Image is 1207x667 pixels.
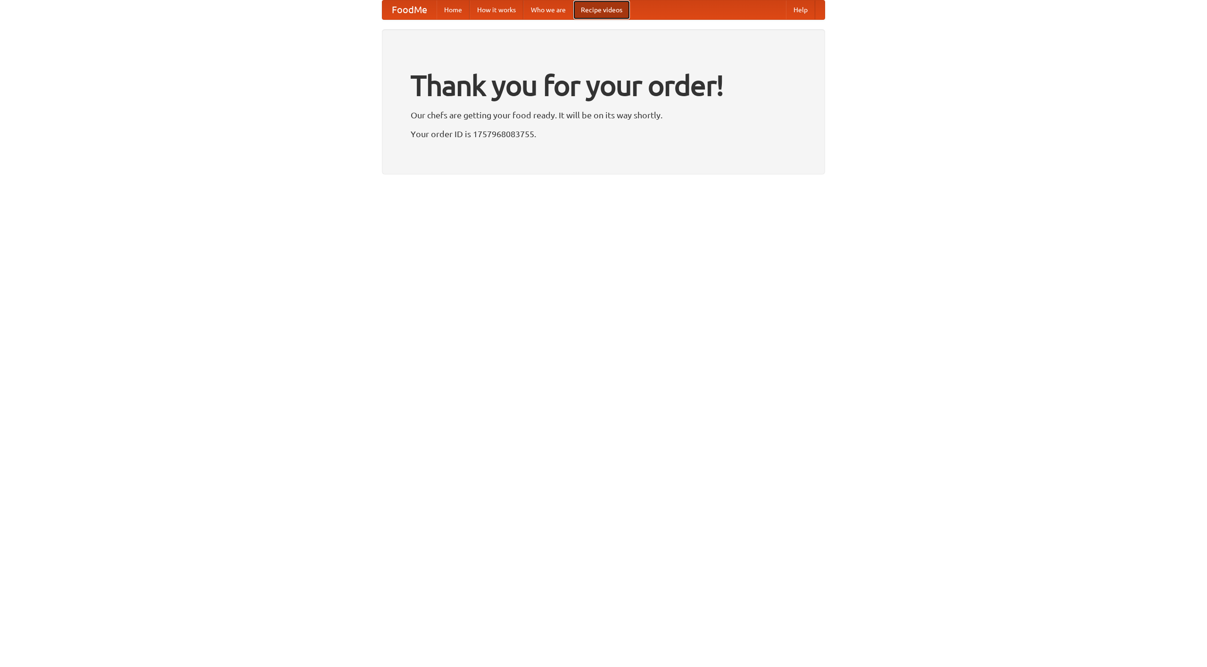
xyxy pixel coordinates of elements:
p: Our chefs are getting your food ready. It will be on its way shortly. [411,108,796,122]
a: Home [437,0,470,19]
a: Help [786,0,815,19]
h1: Thank you for your order! [411,63,796,108]
a: How it works [470,0,523,19]
p: Your order ID is 1757968083755. [411,127,796,141]
a: Recipe videos [573,0,630,19]
a: FoodMe [382,0,437,19]
a: Who we are [523,0,573,19]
